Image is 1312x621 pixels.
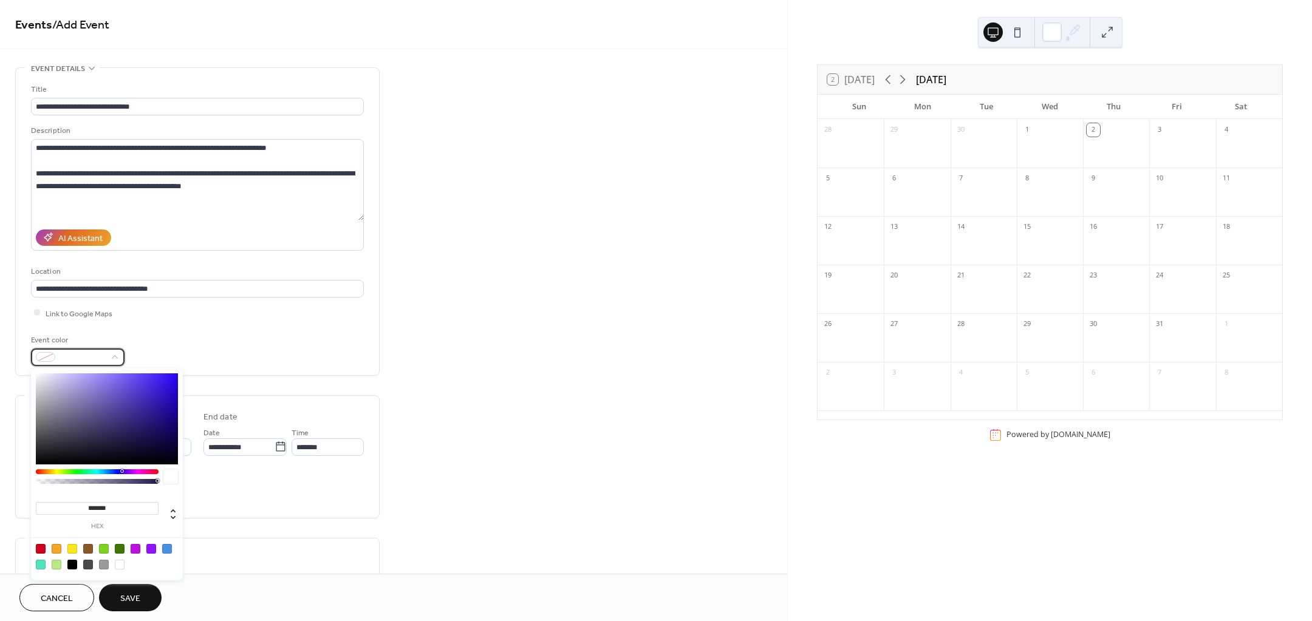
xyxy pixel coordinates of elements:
[1146,95,1209,119] div: Fri
[1153,269,1166,282] div: 24
[15,13,52,37] a: Events
[31,83,361,96] div: Title
[1020,269,1034,282] div: 22
[52,560,61,569] div: #B8E986
[31,334,122,347] div: Event color
[46,307,112,320] span: Link to Google Maps
[1153,220,1166,234] div: 17
[1087,269,1100,282] div: 23
[120,592,140,605] span: Save
[1082,95,1146,119] div: Thu
[1209,95,1273,119] div: Sat
[31,63,85,75] span: Event details
[954,366,968,379] div: 4
[891,95,955,119] div: Mon
[99,584,162,611] button: Save
[115,544,125,554] div: #417505
[821,269,835,282] div: 19
[1087,366,1100,379] div: 6
[821,366,835,379] div: 2
[99,560,109,569] div: #9B9B9B
[1020,172,1034,185] div: 8
[1220,123,1233,137] div: 4
[821,317,835,331] div: 26
[162,544,172,554] div: #4A90E2
[36,560,46,569] div: #50E3C2
[131,544,140,554] div: #BD10E0
[1087,220,1100,234] div: 16
[203,411,237,424] div: End date
[1153,317,1166,331] div: 31
[887,366,901,379] div: 3
[1220,317,1233,331] div: 1
[1087,317,1100,331] div: 30
[115,560,125,569] div: #FFFFFF
[1220,269,1233,282] div: 25
[1087,172,1100,185] div: 9
[83,544,93,554] div: #8B572A
[821,172,835,185] div: 5
[52,544,61,554] div: #F5A623
[1020,220,1034,234] div: 15
[1018,95,1082,119] div: Wed
[1020,366,1034,379] div: 5
[36,544,46,554] div: #D0021B
[99,544,109,554] div: #7ED321
[83,560,93,569] div: #4A4A4A
[19,584,94,611] button: Cancel
[1020,123,1034,137] div: 1
[1006,429,1110,439] div: Powered by
[67,544,77,554] div: #F8E71C
[887,220,901,234] div: 13
[954,317,968,331] div: 28
[954,269,968,282] div: 21
[1220,172,1233,185] div: 11
[821,123,835,137] div: 28
[954,172,968,185] div: 7
[41,592,73,605] span: Cancel
[31,124,361,137] div: Description
[146,544,156,554] div: #9013FE
[821,220,835,234] div: 12
[954,123,968,137] div: 30
[36,229,111,246] button: AI Assistant
[827,95,891,119] div: Sun
[954,95,1018,119] div: Tue
[887,317,901,331] div: 27
[1051,429,1110,439] a: [DOMAIN_NAME]
[203,426,220,439] span: Date
[1153,172,1166,185] div: 10
[916,72,946,87] div: [DATE]
[52,13,109,37] span: / Add Event
[887,123,901,137] div: 29
[31,265,361,278] div: Location
[1020,317,1034,331] div: 29
[67,560,77,569] div: #000000
[292,426,309,439] span: Time
[954,220,968,234] div: 14
[887,269,901,282] div: 20
[1220,366,1233,379] div: 8
[58,232,103,245] div: AI Assistant
[1087,123,1100,137] div: 2
[36,523,159,530] label: hex
[1153,366,1166,379] div: 7
[1153,123,1166,137] div: 3
[1220,220,1233,234] div: 18
[887,172,901,185] div: 6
